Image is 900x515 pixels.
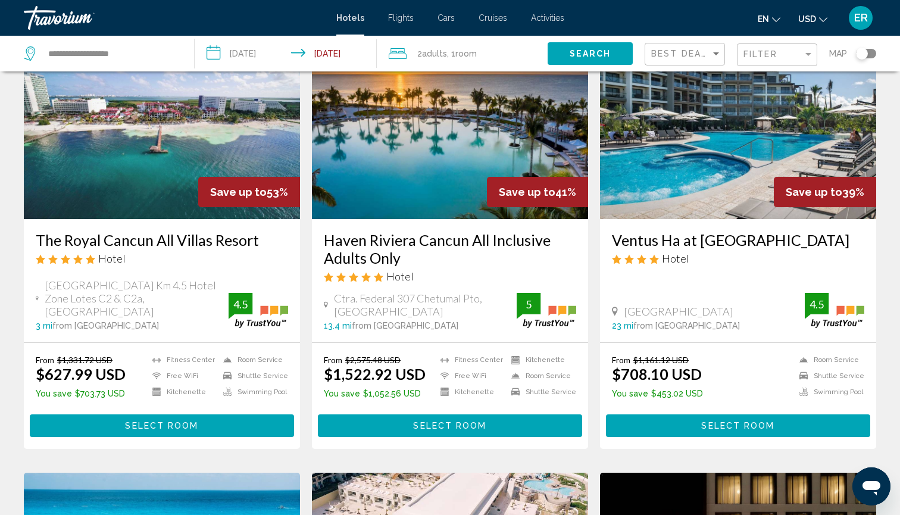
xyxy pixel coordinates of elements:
a: Select Room [606,417,870,430]
li: Free WiFi [435,371,505,381]
li: Kitchenette [505,355,576,365]
img: trustyou-badge.svg [805,293,864,328]
a: Hotels [336,13,364,23]
div: 5 [517,297,540,311]
span: Hotel [98,252,126,265]
button: User Menu [845,5,876,30]
span: from [GEOGRAPHIC_DATA] [52,321,159,330]
img: Hotel image [600,29,876,219]
li: Free WiFi [146,371,217,381]
span: You save [36,389,72,398]
iframe: Button to launch messaging window [852,467,890,505]
a: Cruises [479,13,507,23]
span: Room [455,49,477,58]
span: from [GEOGRAPHIC_DATA] [352,321,458,330]
a: Select Room [318,417,582,430]
div: 5 star Hotel [324,270,576,283]
span: Map [829,45,847,62]
img: Hotel image [312,29,588,219]
button: Select Room [606,414,870,436]
span: en [758,14,769,24]
ins: $708.10 USD [612,365,702,383]
p: $1,052.56 USD [324,389,426,398]
span: Hotel [386,270,414,283]
span: Hotel [662,252,689,265]
mat-select: Sort by [651,49,721,60]
div: 4.5 [805,297,829,311]
a: Flights [388,13,414,23]
span: From [612,355,630,365]
div: 41% [487,177,588,207]
del: $1,331.72 USD [57,355,112,365]
li: Kitchenette [435,387,505,397]
span: You save [324,389,360,398]
div: 4.5 [229,297,252,311]
li: Room Service [505,371,576,381]
button: Check-in date: Sep 15, 2025 Check-out date: Sep 19, 2025 [195,36,377,71]
button: Search [548,42,633,64]
a: Cars [437,13,455,23]
li: Shuttle Service [505,387,576,397]
li: Fitness Center [435,355,505,365]
li: Fitness Center [146,355,217,365]
li: Swimming Pool [217,387,288,397]
span: 3 mi [36,321,52,330]
img: trustyou-badge.svg [229,293,288,328]
a: Travorium [24,6,324,30]
del: $2,575.48 USD [345,355,401,365]
a: Haven Riviera Cancun All Inclusive Adults Only [324,231,576,267]
a: Select Room [30,417,294,430]
span: Save up to [210,186,267,198]
span: 2 [417,45,447,62]
span: From [36,355,54,365]
a: Hotel image [24,29,300,219]
span: Search [570,49,611,59]
span: Ctra. Federal 307 Chetumal Pto, [GEOGRAPHIC_DATA] [334,292,517,318]
span: [GEOGRAPHIC_DATA] Km 4.5 Hotel Zone Lotes C2 & C2a, [GEOGRAPHIC_DATA] [45,279,229,318]
div: 53% [198,177,300,207]
span: Best Deals [651,49,714,58]
li: Room Service [793,355,864,365]
button: Filter [737,43,817,67]
span: Filter [743,49,777,59]
div: 39% [774,177,876,207]
p: $453.02 USD [612,389,703,398]
span: [GEOGRAPHIC_DATA] [624,305,733,318]
span: Select Room [701,422,774,431]
span: ER [854,12,868,24]
del: $1,161.12 USD [633,355,689,365]
li: Shuttle Service [793,371,864,381]
button: Change language [758,10,780,27]
img: trustyou-badge.svg [517,293,576,328]
li: Shuttle Service [217,371,288,381]
button: Change currency [798,10,827,27]
div: 5 star Hotel [36,252,288,265]
span: You save [612,389,648,398]
button: Travelers: 2 adults, 0 children [377,36,548,71]
li: Kitchenette [146,387,217,397]
a: Activities [531,13,564,23]
span: 23 mi [612,321,633,330]
a: Ventus Ha at [GEOGRAPHIC_DATA] [612,231,864,249]
ins: $1,522.92 USD [324,365,426,383]
button: Select Room [30,414,294,436]
a: The Royal Cancun All Villas Resort [36,231,288,249]
span: Select Room [125,422,198,431]
span: 13.4 mi [324,321,352,330]
button: Select Room [318,414,582,436]
li: Swimming Pool [793,387,864,397]
span: USD [798,14,816,24]
p: $703.73 USD [36,389,126,398]
span: , 1 [447,45,477,62]
span: Adults [422,49,447,58]
span: Save up to [499,186,555,198]
span: from [GEOGRAPHIC_DATA] [633,321,740,330]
